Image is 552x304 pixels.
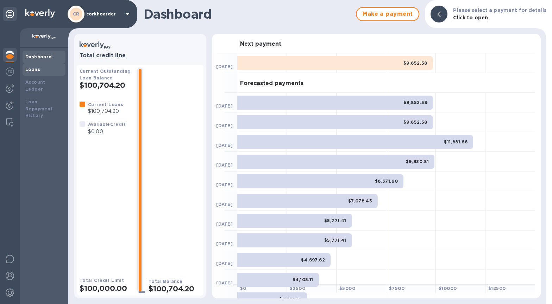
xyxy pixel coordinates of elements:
img: Logo [25,9,55,18]
b: $9,852.58 [403,119,427,125]
p: $100,704.20 [88,108,123,115]
b: $ 0 [240,286,246,291]
h1: Dashboard [144,7,352,21]
b: Please select a payment for details [453,7,546,13]
b: [DATE] [216,143,233,148]
b: Loans [25,67,40,72]
b: CR [73,11,80,17]
span: Make a payment [362,10,413,18]
b: $9,852.58 [403,60,427,66]
b: $11,881.66 [444,139,468,144]
h3: Next payment [240,41,281,47]
b: Total Balance [149,279,182,284]
b: $3,526.15 [279,297,302,302]
h2: $100,000.00 [80,284,132,293]
h3: Forecasted payments [240,80,303,87]
button: Make a payment [356,7,419,21]
b: [DATE] [216,182,233,187]
b: $8,371.90 [375,179,398,184]
b: $9,930.81 [406,159,429,164]
b: $4,105.11 [293,277,313,282]
b: $5,771.41 [324,238,346,243]
b: [DATE] [216,103,233,109]
b: $ 7500 [389,286,404,291]
b: $ 2500 [290,286,305,291]
b: Loan Repayment History [25,99,53,118]
p: corkhoarder [86,12,121,17]
h2: $100,704.20 [149,284,201,293]
b: $4,697.62 [301,257,325,263]
b: $ 5000 [339,286,355,291]
b: $ 10000 [439,286,457,291]
b: Current Loans [88,102,123,107]
h2: $100,704.20 [80,81,132,90]
b: [DATE] [216,280,233,286]
b: Click to open [453,15,488,20]
b: $5,771.41 [324,218,346,223]
b: Current Outstanding Loan Balance [80,69,131,80]
b: Available Credit [88,122,126,127]
b: [DATE] [216,241,233,246]
div: Unpin categories [3,7,17,21]
img: Foreign exchange [6,67,14,76]
p: $0.00 [88,128,126,135]
b: Dashboard [25,54,52,59]
b: $9,852.58 [403,100,427,105]
b: [DATE] [216,261,233,266]
b: [DATE] [216,123,233,128]
b: [DATE] [216,221,233,227]
b: $7,078.45 [348,198,372,203]
b: Account Ledger [25,79,45,92]
b: [DATE] [216,202,233,207]
h3: Total credit line [80,52,201,59]
b: [DATE] [216,162,233,168]
b: Total Credit Limit [80,278,124,283]
b: $ 12500 [488,286,506,291]
b: [DATE] [216,64,233,69]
